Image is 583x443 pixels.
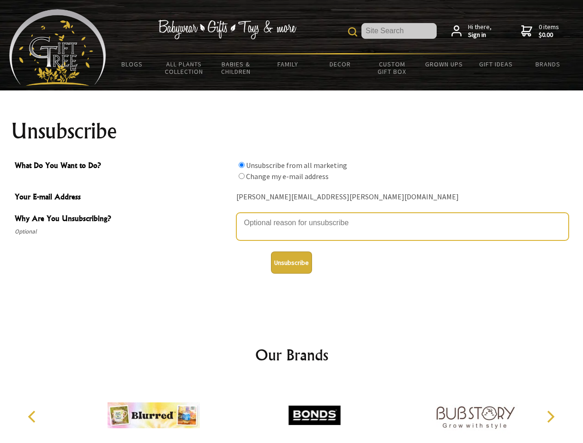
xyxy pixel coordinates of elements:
span: What Do You Want to Do? [15,160,232,173]
strong: $0.00 [539,31,559,39]
a: Family [262,54,314,74]
textarea: Why Are You Unsubscribing? [236,213,569,240]
span: Why Are You Unsubscribing? [15,213,232,226]
h2: Our Brands [18,344,565,366]
img: Babyware - Gifts - Toys and more... [9,9,106,86]
a: All Plants Collection [158,54,210,81]
a: Brands [522,54,574,74]
strong: Sign in [468,31,492,39]
span: Your E-mail Address [15,191,232,204]
button: Next [540,407,560,427]
img: product search [348,27,357,36]
input: Site Search [361,23,437,39]
a: Hi there,Sign in [451,23,492,39]
a: Custom Gift Box [366,54,418,81]
label: Change my e-mail address [246,172,329,181]
a: 0 items$0.00 [521,23,559,39]
a: Babies & Children [210,54,262,81]
span: Optional [15,226,232,237]
a: Gift Ideas [470,54,522,74]
a: BLOGS [106,54,158,74]
img: Babywear - Gifts - Toys & more [158,20,296,39]
span: 0 items [539,23,559,39]
button: Unsubscribe [271,251,312,274]
div: [PERSON_NAME][EMAIL_ADDRESS][PERSON_NAME][DOMAIN_NAME] [236,190,569,204]
h1: Unsubscribe [11,120,572,142]
input: What Do You Want to Do? [239,162,245,168]
a: Decor [314,54,366,74]
span: Hi there, [468,23,492,39]
input: What Do You Want to Do? [239,173,245,179]
a: Grown Ups [418,54,470,74]
button: Previous [23,407,43,427]
label: Unsubscribe from all marketing [246,161,347,170]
